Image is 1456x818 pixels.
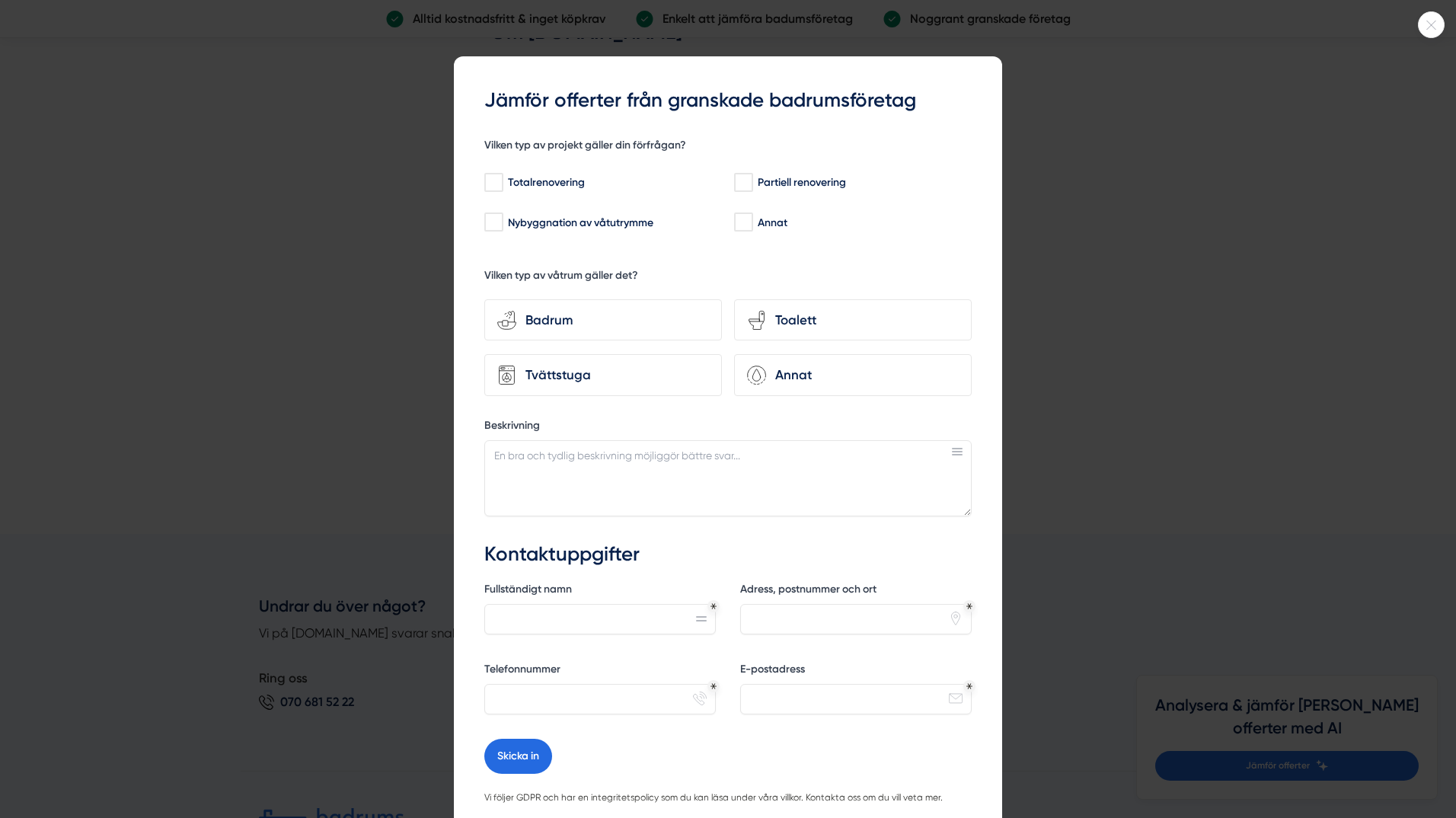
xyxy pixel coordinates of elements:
h5: Vilken typ av våtrum gäller det? [484,268,638,287]
button: Skicka in [484,739,552,774]
div: Obligatoriskt [966,603,972,609]
label: Adress, postnummer och ort [740,582,972,601]
h5: Vilken typ av projekt gäller din förfrågan? [484,138,686,157]
div: Obligatoriskt [710,603,717,609]
input: Nybyggnation av våtutrymme [484,215,502,230]
h3: Jämför offerter från granskade badrumsföretag [484,87,972,114]
label: Telefonnummer [484,662,716,681]
input: Annat [734,215,752,230]
p: Vi följer GDPR och har en integritetspolicy som du kan läsa under våra villkor. Kontakta oss om d... [484,791,972,806]
label: Beskrivning [484,418,972,437]
label: E-postadress [740,662,972,681]
div: Obligatoriskt [710,683,717,689]
input: Totalrenovering [484,175,502,190]
div: Obligatoriskt [966,683,972,689]
h3: Kontaktuppgifter [484,541,972,568]
label: Fullständigt namn [484,582,716,601]
input: Partiell renovering [734,175,752,190]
